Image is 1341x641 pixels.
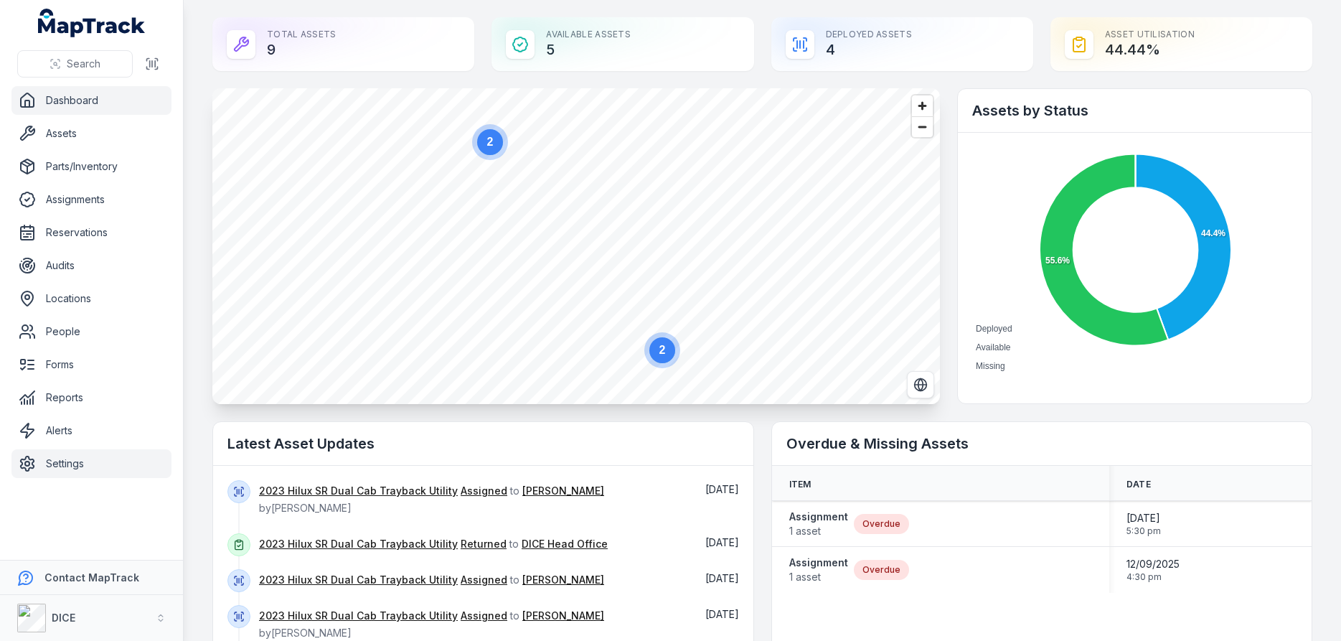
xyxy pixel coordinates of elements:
a: 2023 Hilux SR Dual Cab Trayback Utility [259,609,458,623]
span: Search [67,57,100,71]
a: Assignment1 asset [789,556,848,584]
h2: Latest Asset Updates [227,434,739,454]
span: 1 asset [789,524,848,538]
button: Switch to Satellite View [907,371,934,398]
strong: DICE [52,612,75,624]
a: Locations [11,284,171,313]
span: 1 asset [789,570,848,584]
span: to by [PERSON_NAME] [259,485,604,514]
time: 09/09/2025, 2:22:46 pm [705,536,739,548]
text: 2 [487,136,494,148]
div: Overdue [854,514,909,534]
span: [DATE] [705,608,739,620]
span: [DATE] [705,483,739,495]
a: Assignments [11,185,171,214]
a: Assigned [461,609,507,623]
strong: Assignment [789,510,848,524]
time: 09/09/2025, 2:18:21 pm [705,572,739,584]
h2: Assets by Status [972,100,1297,121]
span: 5:30 pm [1126,525,1161,537]
button: Zoom in [912,95,933,116]
a: 2023 Hilux SR Dual Cab Trayback Utility [259,573,458,587]
span: [DATE] [705,536,739,548]
span: 12/09/2025 [1126,557,1180,571]
a: People [11,317,171,346]
strong: Contact MapTrack [44,571,139,584]
a: Returned [461,537,507,551]
a: Reports [11,383,171,412]
button: Zoom out [912,116,933,137]
a: Assigned [461,573,507,587]
a: Assignment1 asset [789,510,848,538]
span: Deployed [976,324,1012,334]
span: Date [1126,479,1151,490]
span: to by [PERSON_NAME] [259,609,604,639]
h2: Overdue & Missing Assets [786,434,1298,454]
canvas: Map [212,88,940,404]
a: 2023 Hilux SR Dual Cab Trayback Utility [259,537,458,551]
strong: Assignment [789,556,848,570]
span: to [259,538,608,550]
a: Alerts [11,416,171,445]
time: 12/09/2025, 4:30:00 pm [1126,557,1180,583]
a: [PERSON_NAME] [522,484,604,498]
a: [PERSON_NAME] [522,573,604,587]
button: Search [17,50,133,78]
a: Reservations [11,218,171,247]
span: Item [789,479,811,490]
span: to [259,574,604,586]
a: Parts/Inventory [11,152,171,181]
a: DICE Head Office [522,537,608,551]
span: [DATE] [705,572,739,584]
a: Dashboard [11,86,171,115]
a: 2023 Hilux SR Dual Cab Trayback Utility [259,484,458,498]
a: Assets [11,119,171,148]
span: Missing [976,361,1005,371]
a: Settings [11,449,171,478]
text: 2 [659,344,666,356]
a: Forms [11,350,171,379]
a: MapTrack [38,9,146,37]
span: Available [976,342,1010,352]
a: [PERSON_NAME] [522,609,604,623]
a: Assigned [461,484,507,498]
span: 4:30 pm [1126,571,1180,583]
time: 09/09/2025, 2:17:09 pm [705,608,739,620]
div: Overdue [854,560,909,580]
time: 09/09/2025, 2:24:12 pm [705,483,739,495]
time: 18/09/2025, 5:30:00 pm [1126,511,1161,537]
span: [DATE] [1126,511,1161,525]
a: Audits [11,251,171,280]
